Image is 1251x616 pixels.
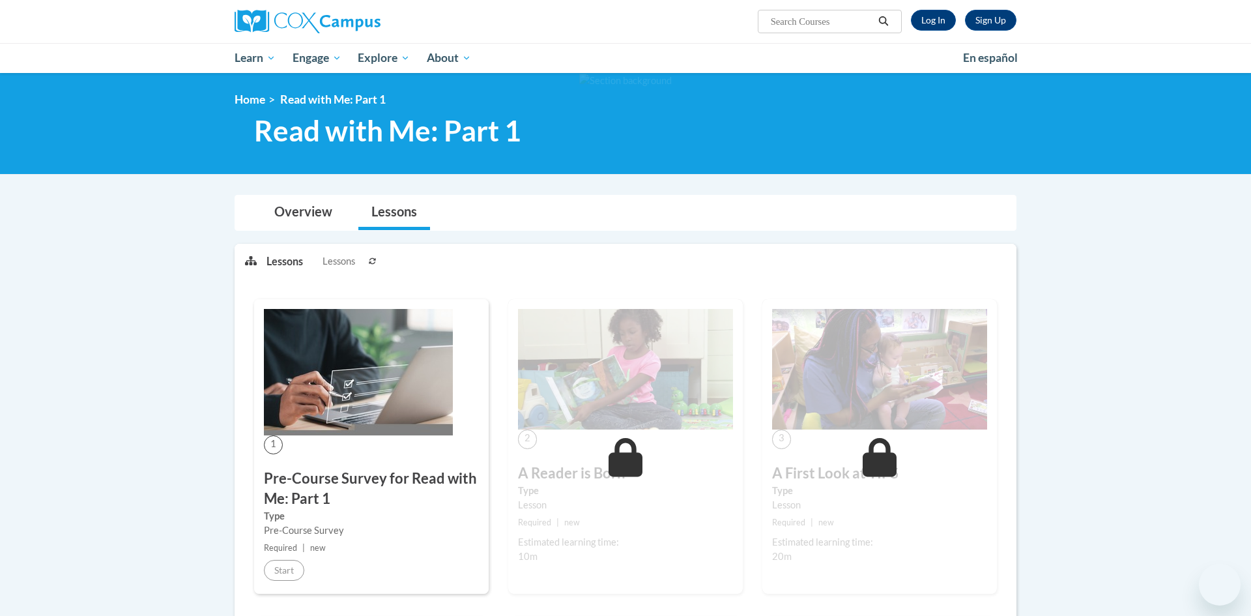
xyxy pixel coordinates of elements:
[818,518,834,527] span: new
[772,535,987,550] div: Estimated learning time:
[518,518,551,527] span: Required
[310,543,326,553] span: new
[235,10,381,33] img: Cox Campus
[264,309,453,435] img: Course Image
[874,14,893,29] button: Search
[579,74,672,88] img: Section background
[955,44,1026,72] a: En español
[518,430,537,448] span: 2
[772,551,792,562] span: 20m
[264,523,479,538] div: Pre-Course Survey
[264,560,304,581] button: Start
[769,14,874,29] input: Search Courses
[811,518,813,527] span: |
[358,50,410,66] span: Explore
[556,518,559,527] span: |
[280,93,386,106] span: Read with Me: Part 1
[358,196,430,230] a: Lessons
[235,50,276,66] span: Learn
[963,51,1018,65] span: En español
[293,50,341,66] span: Engage
[264,469,479,509] h3: Pre-Course Survey for Read with Me: Part 1
[235,93,265,106] a: Home
[772,498,987,512] div: Lesson
[772,309,987,430] img: Course Image
[518,484,733,498] label: Type
[235,10,482,33] a: Cox Campus
[226,43,284,73] a: Learn
[284,43,350,73] a: Engage
[772,518,805,527] span: Required
[1199,564,1241,606] iframe: Button to launch messaging window
[264,509,479,523] label: Type
[564,518,580,527] span: new
[261,196,345,230] a: Overview
[965,10,1016,31] a: Register
[427,50,471,66] span: About
[518,463,733,484] h3: A Reader is Born
[418,43,480,73] a: About
[215,43,1036,73] div: Main menu
[264,543,297,553] span: Required
[518,535,733,550] div: Estimated learning time:
[772,463,987,484] h3: A First Look at TIPS
[323,254,355,269] span: Lessons
[254,113,521,148] span: Read with Me: Part 1
[518,498,733,512] div: Lesson
[349,43,418,73] a: Explore
[772,430,791,448] span: 3
[302,543,305,553] span: |
[264,435,283,454] span: 1
[911,10,956,31] a: Log In
[772,484,987,498] label: Type
[518,309,733,430] img: Course Image
[266,254,303,269] p: Lessons
[518,551,538,562] span: 10m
